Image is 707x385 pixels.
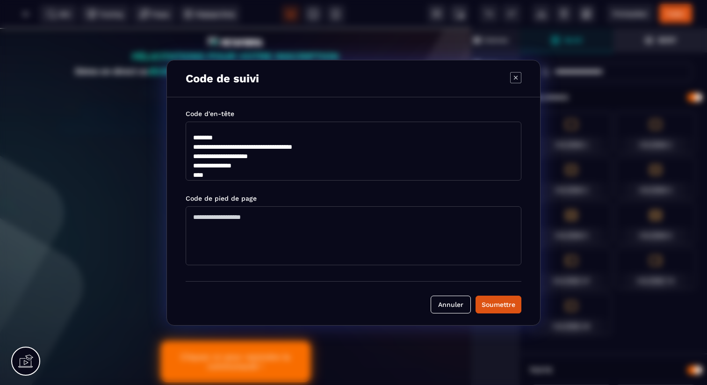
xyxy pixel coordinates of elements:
[161,313,310,354] button: Cliquez ici pour rejoindre la communauté !
[14,22,457,36] text: FÉLICITATIONS POUR VOTRE INSCRIPTION
[207,7,264,20] img: abe9e435164421cb06e33ef15842a39e_e5ef653356713f0d7dd3797ab850248d_Capture_d%E2%80%99e%CC%81cran_2...
[186,110,234,117] label: Code d'en-tête
[148,39,262,48] b: JEUDI 16 OCTOBRE à 11h00
[186,195,257,202] label: Code de pied de page
[431,296,471,313] button: Annuler
[476,296,521,313] button: Soumettre
[14,36,457,51] text: Démo en direct ce (Heure de [GEOGRAPHIC_DATA])
[482,300,515,309] div: Soumettre
[186,72,259,85] p: Code de suivi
